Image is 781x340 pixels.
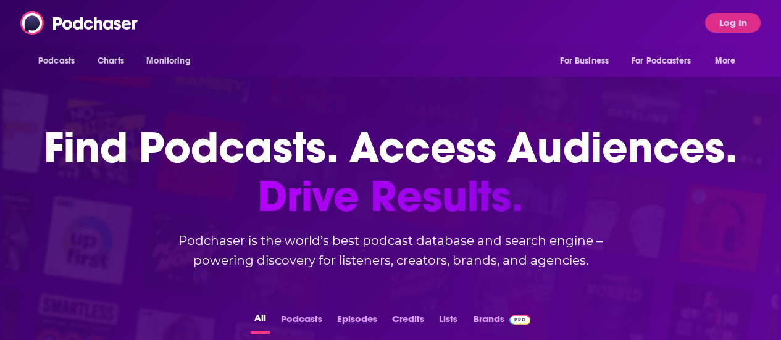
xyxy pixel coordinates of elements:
h2: Podchaser is the world’s best podcast database and search engine – powering discovery for listene... [144,231,638,270]
span: For Business [560,52,609,70]
button: open menu [551,49,624,73]
span: For Podcasters [632,52,691,70]
span: More [715,52,736,70]
img: Podchaser Pro [509,315,531,325]
img: Podchaser - Follow, Share and Rate Podcasts [20,11,139,35]
button: open menu [706,49,751,73]
span: Drive Results. [44,172,737,221]
button: open menu [30,49,91,73]
button: Podcasts [277,310,326,334]
a: Charts [90,49,132,73]
button: Episodes [333,310,381,334]
h1: Find Podcasts. Access Audiences. [44,123,737,221]
button: All [251,310,270,334]
button: Log In [705,13,761,33]
span: Charts [98,52,124,70]
a: BrandsPodchaser Pro [474,310,531,334]
span: Podcasts [38,52,75,70]
button: open menu [138,49,206,73]
button: Lists [435,310,461,334]
button: Credits [388,310,428,334]
button: open menu [624,49,709,73]
span: Monitoring [146,52,190,70]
